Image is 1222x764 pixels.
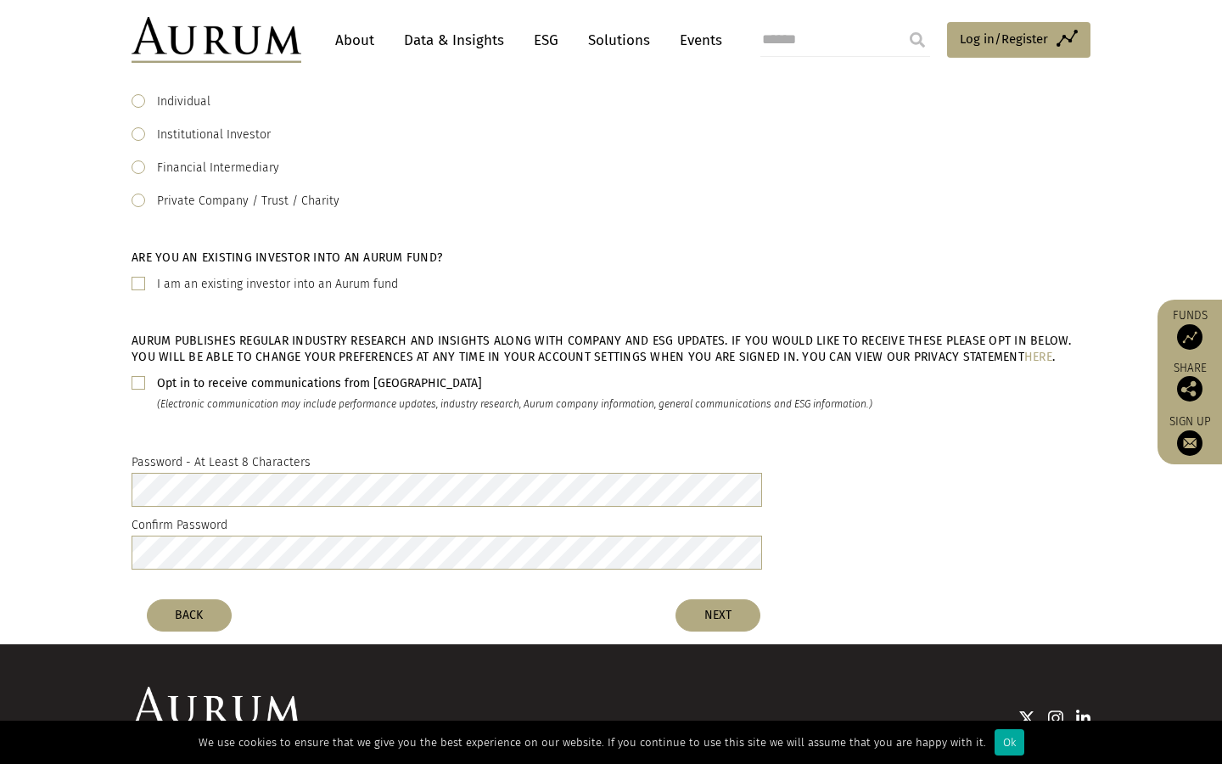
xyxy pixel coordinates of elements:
img: Sign up to our newsletter [1177,430,1202,456]
h5: Are you an existing investor into an Aurum fund? [132,250,1090,266]
label: I am an existing investor into an Aurum fund [157,274,398,295]
i: (Electronic communication may include performance updates, industry research, Aurum company infor... [157,398,872,410]
img: Aurum Logo [132,687,301,733]
label: Password - At Least 8 Characters [132,452,311,473]
label: Individual [157,92,210,112]
div: Ok [995,729,1024,756]
h5: Aurum publishes regular industry research and insights along with company and ESG updates. If you... [132,333,1090,365]
a: About [327,25,383,56]
img: Instagram icon [1048,710,1063,727]
label: Confirm Password [132,515,227,536]
a: Events [671,25,722,56]
a: here [1024,350,1052,364]
b: Opt in to receive communications from [GEOGRAPHIC_DATA] [157,376,482,390]
img: Aurum [132,17,301,63]
span: Log in/Register [960,29,1048,49]
div: Share [1166,362,1214,402]
a: Sign up [1166,414,1214,456]
img: Twitter icon [1018,710,1035,727]
a: Data & Insights [395,25,513,56]
a: Funds [1166,308,1214,350]
img: Linkedin icon [1076,710,1091,727]
label: Financial Intermediary [157,158,279,178]
a: ESG [525,25,567,56]
img: Access Funds [1177,324,1202,350]
img: Share this post [1177,376,1202,402]
label: Private Company / Trust / Charity [157,191,339,211]
input: Submit [900,23,934,57]
a: Log in/Register [947,22,1090,58]
button: NEXT [675,599,760,632]
label: Institutional Investor [157,125,271,145]
button: BACK [147,599,232,632]
a: Solutions [580,25,659,56]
